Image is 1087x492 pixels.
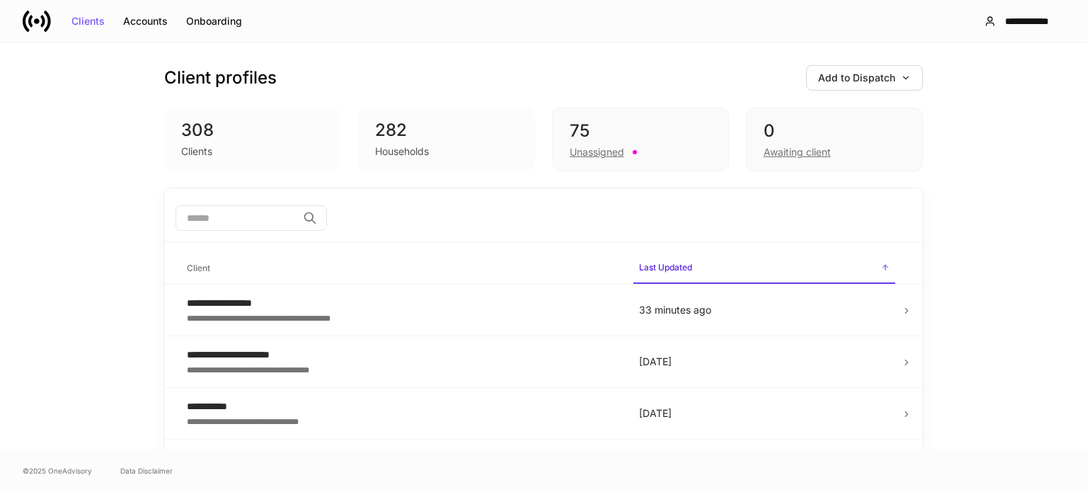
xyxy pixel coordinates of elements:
span: Client [181,254,622,283]
div: Awaiting client [764,145,831,159]
div: Accounts [123,16,168,26]
div: Unassigned [570,145,624,159]
span: © 2025 OneAdvisory [23,465,92,476]
div: Households [375,144,429,159]
p: [DATE] [639,406,890,421]
button: Accounts [114,10,177,33]
div: Add to Dispatch [818,73,911,83]
p: [DATE] [639,355,890,369]
p: 33 minutes ago [639,303,890,317]
h3: Client profiles [164,67,277,89]
div: 0Awaiting client [746,108,923,171]
h6: Last Updated [639,261,692,274]
div: 75Unassigned [552,108,729,171]
h6: Client [187,261,210,275]
div: Clients [181,144,212,159]
div: 0 [764,120,905,142]
div: Clients [71,16,105,26]
div: 75 [570,120,711,142]
div: Onboarding [186,16,242,26]
div: 308 [181,119,324,142]
a: Data Disclaimer [120,465,173,476]
button: Clients [62,10,114,33]
button: Onboarding [177,10,251,33]
button: Add to Dispatch [806,65,923,91]
div: 282 [375,119,518,142]
span: Last Updated [633,253,895,284]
